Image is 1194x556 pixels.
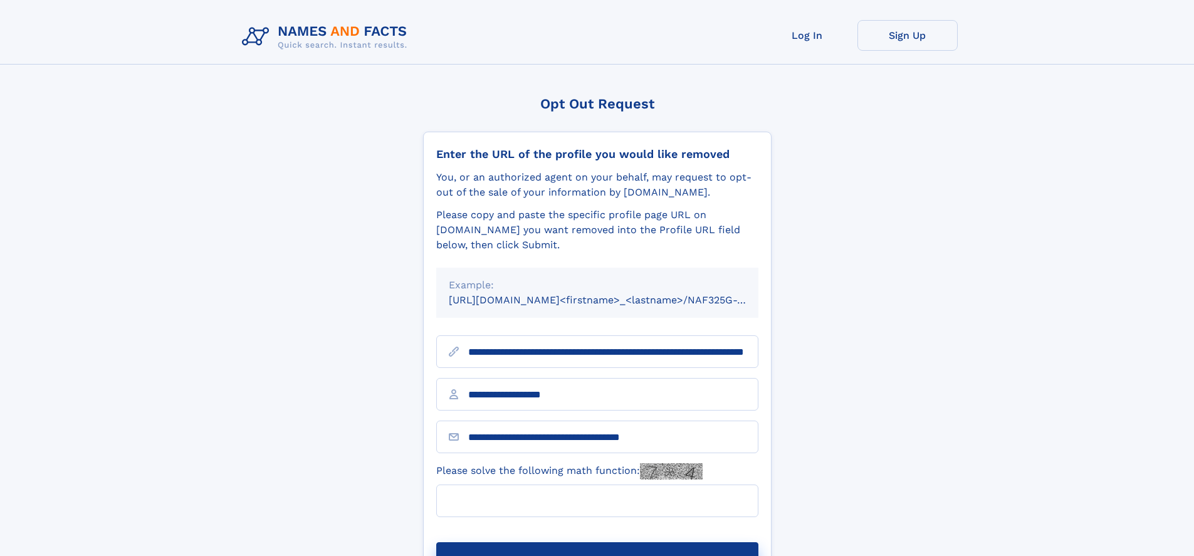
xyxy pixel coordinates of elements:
div: You, or an authorized agent on your behalf, may request to opt-out of the sale of your informatio... [436,170,758,200]
div: Enter the URL of the profile you would like removed [436,147,758,161]
img: Logo Names and Facts [237,20,417,54]
a: Log In [757,20,857,51]
div: Please copy and paste the specific profile page URL on [DOMAIN_NAME] you want removed into the Pr... [436,207,758,253]
a: Sign Up [857,20,958,51]
small: [URL][DOMAIN_NAME]<firstname>_<lastname>/NAF325G-xxxxxxxx [449,294,782,306]
div: Opt Out Request [423,96,772,112]
label: Please solve the following math function: [436,463,703,480]
div: Example: [449,278,746,293]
